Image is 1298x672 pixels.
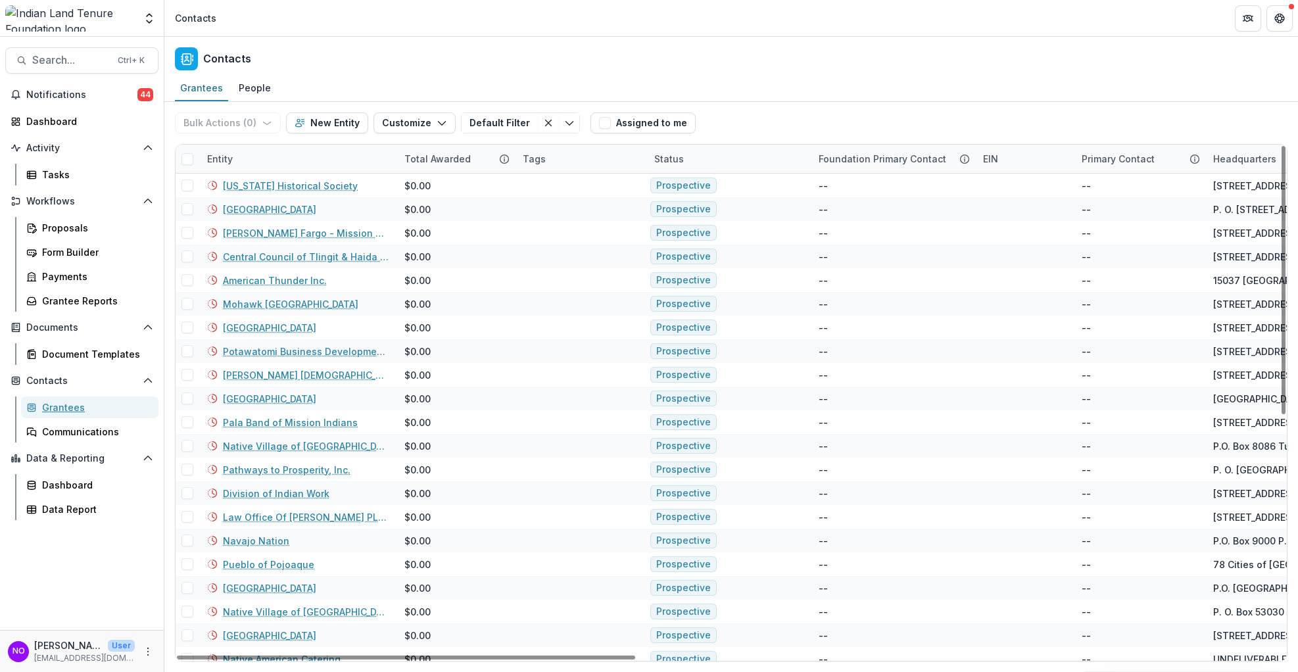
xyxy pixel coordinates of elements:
[656,346,711,357] span: Prospective
[404,605,431,619] div: $0.00
[5,47,158,74] button: Search...
[1082,416,1091,429] div: --
[1082,321,1091,335] div: --
[404,629,431,642] div: $0.00
[223,321,316,335] a: [GEOGRAPHIC_DATA]
[223,510,389,524] a: Law Office Of [PERSON_NAME] PLLC
[404,297,431,311] div: $0.00
[656,488,711,499] span: Prospective
[223,297,358,311] a: Mohawk [GEOGRAPHIC_DATA]
[1082,652,1091,666] div: --
[5,317,158,338] button: Open Documents
[223,416,358,429] a: Pala Band of Mission Indians
[819,416,828,429] div: --
[21,290,158,312] a: Grantee Reports
[397,145,515,173] div: Total Awarded
[1082,297,1091,311] div: --
[656,417,711,428] span: Prospective
[819,463,828,477] div: --
[1082,558,1091,571] div: --
[656,630,711,641] span: Prospective
[559,112,580,133] button: Toggle menu
[115,53,147,68] div: Ctrl + K
[223,250,389,264] a: Central Council of Tlingit & Haida Tribes of [US_STATE]
[404,250,431,264] div: $0.00
[819,297,828,311] div: --
[515,152,554,166] div: Tags
[223,605,389,619] a: Native Village of [GEOGRAPHIC_DATA]
[21,343,158,365] a: Document Templates
[656,204,711,215] span: Prospective
[819,534,828,548] div: --
[1082,368,1091,382] div: --
[223,226,389,240] a: [PERSON_NAME] Fargo - Mission and White River Offices
[42,168,148,181] div: Tasks
[21,241,158,263] a: Form Builder
[1082,534,1091,548] div: --
[5,84,158,105] button: Notifications44
[286,112,368,133] button: New Entity
[656,512,711,523] span: Prospective
[199,145,397,173] div: Entity
[404,534,431,548] div: $0.00
[404,487,431,500] div: $0.00
[1082,581,1091,595] div: --
[404,179,431,193] div: $0.00
[26,375,137,387] span: Contacts
[26,322,137,333] span: Documents
[199,152,241,166] div: Entity
[656,535,711,546] span: Prospective
[819,179,828,193] div: --
[404,581,431,595] div: $0.00
[223,534,289,548] a: Navajo Nation
[404,392,431,406] div: $0.00
[1074,145,1205,173] div: Primary Contact
[223,203,316,216] a: [GEOGRAPHIC_DATA]
[819,345,828,358] div: --
[819,581,828,595] div: --
[1082,226,1091,240] div: --
[656,251,711,262] span: Prospective
[811,145,975,173] div: Foundation Primary Contact
[515,145,646,173] div: Tags
[175,11,216,25] div: Contacts
[175,76,228,101] a: Grantees
[5,448,158,469] button: Open Data & Reporting
[42,245,148,259] div: Form Builder
[1235,5,1261,32] button: Partners
[5,137,158,158] button: Open Activity
[140,644,156,660] button: More
[646,145,811,173] div: Status
[1074,152,1163,166] div: Primary Contact
[42,400,148,414] div: Grantees
[404,463,431,477] div: $0.00
[656,180,711,191] span: Prospective
[175,112,281,133] button: Bulk Actions (0)
[590,112,696,133] button: Assigned to me
[223,345,389,358] a: Potawatomi Business Development Corporation
[223,629,316,642] a: [GEOGRAPHIC_DATA]
[404,203,431,216] div: $0.00
[819,605,828,619] div: --
[233,76,276,101] a: People
[404,558,431,571] div: $0.00
[404,510,431,524] div: $0.00
[811,152,954,166] div: Foundation Primary Contact
[223,463,350,477] a: Pathways to Prosperity, Inc.
[656,583,711,594] span: Prospective
[26,114,148,128] div: Dashboard
[223,439,389,453] a: Native Village of [GEOGRAPHIC_DATA]
[819,321,828,335] div: --
[233,78,276,97] div: People
[203,53,251,65] h2: Contacts
[656,606,711,617] span: Prospective
[223,392,316,406] a: [GEOGRAPHIC_DATA]
[819,274,828,287] div: --
[42,502,148,516] div: Data Report
[975,145,1074,173] div: EIN
[5,110,158,132] a: Dashboard
[656,559,711,570] span: Prospective
[819,250,828,264] div: --
[656,464,711,475] span: Prospective
[404,321,431,335] div: $0.00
